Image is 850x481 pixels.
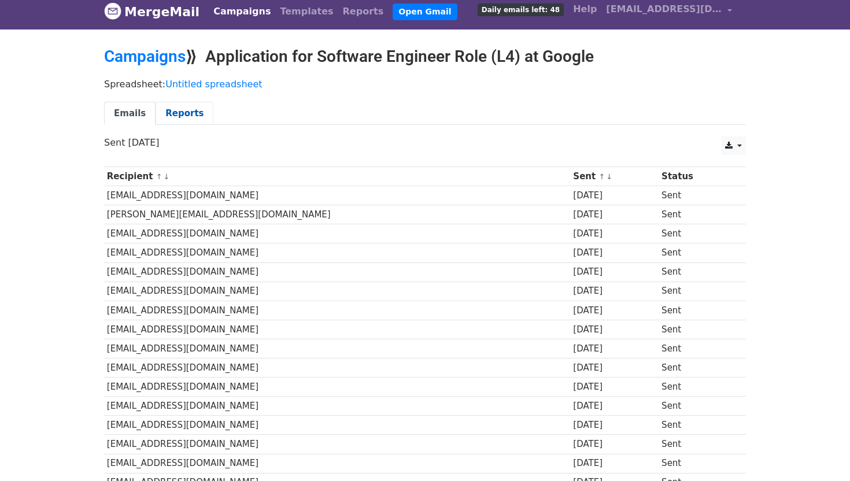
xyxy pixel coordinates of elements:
[104,358,571,378] td: [EMAIL_ADDRESS][DOMAIN_NAME]
[659,378,734,397] td: Sent
[659,205,734,224] td: Sent
[659,320,734,339] td: Sent
[606,172,612,181] a: ↓
[573,399,656,413] div: [DATE]
[104,136,746,149] p: Sent [DATE]
[573,208,656,221] div: [DATE]
[573,265,656,279] div: [DATE]
[104,47,186,66] a: Campaigns
[104,416,571,435] td: [EMAIL_ADDRESS][DOMAIN_NAME]
[573,304,656,317] div: [DATE]
[104,167,571,186] th: Recipient
[573,323,656,336] div: [DATE]
[659,339,734,358] td: Sent
[659,397,734,416] td: Sent
[165,79,262,90] a: Untitled spreadsheet
[659,224,734,243] td: Sent
[573,361,656,375] div: [DATE]
[156,172,162,181] a: ↑
[573,457,656,470] div: [DATE]
[393,3,457,20] a: Open Gmail
[659,358,734,378] td: Sent
[104,102,156,125] a: Emails
[659,262,734,282] td: Sent
[104,47,746,66] h2: ⟫ Application for Software Engineer Role (L4) at Google
[573,419,656,432] div: [DATE]
[573,284,656,298] div: [DATE]
[659,243,734,262] td: Sent
[573,189,656,202] div: [DATE]
[104,320,571,339] td: [EMAIL_ADDRESS][DOMAIN_NAME]
[598,172,605,181] a: ↑
[478,3,564,16] span: Daily emails left: 48
[104,262,571,282] td: [EMAIL_ADDRESS][DOMAIN_NAME]
[571,167,659,186] th: Sent
[104,205,571,224] td: [PERSON_NAME][EMAIL_ADDRESS][DOMAIN_NAME]
[606,2,722,16] span: [EMAIL_ADDRESS][DOMAIN_NAME]
[659,301,734,320] td: Sent
[104,2,121,20] img: MergeMail logo
[104,378,571,397] td: [EMAIL_ADDRESS][DOMAIN_NAME]
[104,454,571,473] td: [EMAIL_ADDRESS][DOMAIN_NAME]
[156,102,213,125] a: Reports
[104,186,571,205] td: [EMAIL_ADDRESS][DOMAIN_NAME]
[104,435,571,454] td: [EMAIL_ADDRESS][DOMAIN_NAME]
[104,397,571,416] td: [EMAIL_ADDRESS][DOMAIN_NAME]
[104,282,571,301] td: [EMAIL_ADDRESS][DOMAIN_NAME]
[659,454,734,473] td: Sent
[659,167,734,186] th: Status
[573,342,656,356] div: [DATE]
[659,416,734,435] td: Sent
[104,243,571,262] td: [EMAIL_ADDRESS][DOMAIN_NAME]
[104,301,571,320] td: [EMAIL_ADDRESS][DOMAIN_NAME]
[659,282,734,301] td: Sent
[163,172,169,181] a: ↓
[792,425,850,481] iframe: Chat Widget
[573,380,656,394] div: [DATE]
[573,438,656,451] div: [DATE]
[659,435,734,454] td: Sent
[573,227,656,240] div: [DATE]
[104,339,571,358] td: [EMAIL_ADDRESS][DOMAIN_NAME]
[104,78,746,90] p: Spreadsheet:
[104,224,571,243] td: [EMAIL_ADDRESS][DOMAIN_NAME]
[659,186,734,205] td: Sent
[573,246,656,260] div: [DATE]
